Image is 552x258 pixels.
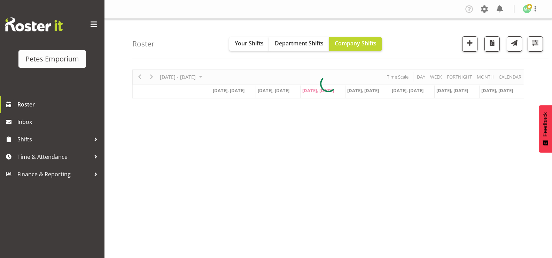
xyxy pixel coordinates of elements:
span: Your Shifts [235,39,264,47]
span: Company Shifts [335,39,376,47]
img: Rosterit website logo [5,17,63,31]
button: Download a PDF of the roster according to the set date range. [484,36,500,52]
span: Feedback [542,112,549,137]
button: Send a list of all shifts for the selected filtered period to all rostered employees. [507,36,522,52]
span: Time & Attendance [17,152,91,162]
button: Company Shifts [329,37,382,51]
button: Feedback - Show survey [539,105,552,153]
button: Department Shifts [269,37,329,51]
h4: Roster [132,40,155,48]
span: Shifts [17,134,91,145]
span: Inbox [17,117,101,127]
button: Add a new shift [462,36,477,52]
span: Roster [17,99,101,110]
button: Your Shifts [229,37,269,51]
button: Filter Shifts [528,36,543,52]
img: melanie-richardson713.jpg [523,5,531,13]
div: Petes Emporium [25,54,79,64]
span: Department Shifts [275,39,324,47]
span: Finance & Reporting [17,169,91,179]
